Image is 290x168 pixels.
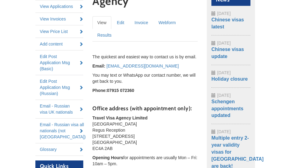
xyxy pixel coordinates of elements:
a: Chinese visas update [211,47,244,59]
p: for appointments are usually Mon – Fri: 10am – 5pm. [92,155,198,167]
strong: 07915 072360 [107,88,134,93]
span: [DATE] [217,41,231,46]
span: [DATE] [217,70,231,75]
p: The quickest and easiest way to contact us is by email. [92,54,198,60]
strong: Email: [92,64,105,68]
span: [DATE] [217,11,231,16]
a: Edit Post Application Msg (Basic) [35,50,84,75]
a: Chinese visas latest [211,17,244,29]
strong: Opening Hours [92,155,123,160]
a: View Invoices [35,13,84,25]
span: [DATE] [217,93,231,98]
a: Edit [112,16,129,29]
p: You may text or WhatsApp our contact number, we will get back to you. [92,72,198,84]
a: Webform [154,16,181,29]
a: Invoice [130,16,153,29]
strong: Office address (with appointment only): [92,105,192,112]
a: View Price List [35,25,84,38]
a: View [92,16,111,29]
p: [GEOGRAPHIC_DATA] Regus Reception [STREET_ADDRESS] [GEOGRAPHIC_DATA] EC4A 2AB [92,115,198,152]
a: Edit Post Application Msg (Russian) [35,75,84,100]
strong: Travel Visa Agency Limited [92,115,148,120]
a: Results [92,29,116,42]
a: Glossary [35,143,84,155]
a: Add content [35,38,84,50]
a: Email - Russian visa all nationals (not [GEOGRAPHIC_DATA]) [35,119,84,143]
a: Schengen appointments updated [211,99,243,118]
a: View Applications [35,0,84,13]
a: [EMAIL_ADDRESS][DOMAIN_NAME] [106,64,179,68]
span: [DATE] [217,129,231,134]
a: Holiday closure [211,76,248,82]
strong: Phone: [92,88,107,93]
a: Email - Russian visa UK nationals [35,100,84,118]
